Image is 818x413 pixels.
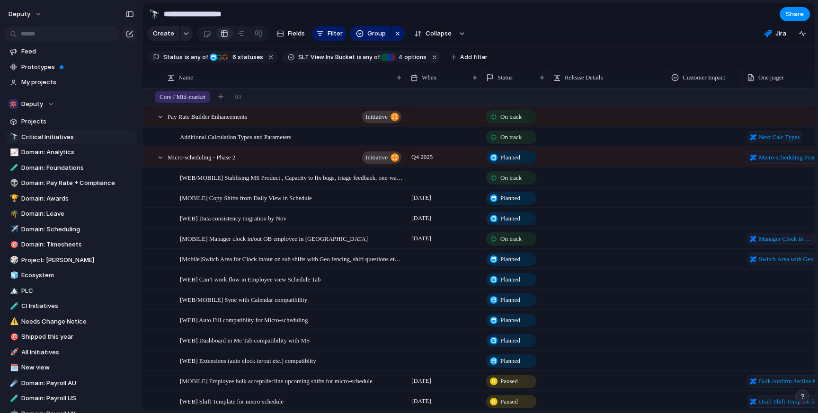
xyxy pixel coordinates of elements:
[21,178,134,188] span: Domain: Pay Rate + Compliance
[185,53,189,62] span: is
[10,209,17,220] div: 🌴
[180,375,373,386] span: [MOBILE] Employee bulk accept/decline upcoming shifts for micro-schedule
[21,209,134,219] span: Domain: Leave
[9,271,18,280] button: 🧊
[747,131,802,143] a: Next Calc Types
[500,377,518,386] span: Paused
[396,53,427,62] span: options
[5,44,137,59] a: Feed
[5,315,137,329] div: ⚠️Needs Change Notice
[10,378,17,388] div: ☄️
[786,9,804,19] span: Share
[168,151,235,162] span: Micro-scheduling - Phase 2
[5,345,137,360] div: 🚀All Initiatives
[21,78,134,87] span: My projects
[5,192,137,206] a: 🏆Domain: Awards
[180,355,316,366] span: [WEB] Extensions (auto clock in/out etc.) compatiblity
[21,286,134,296] span: PLC
[180,233,368,244] span: [MOBILE] Manager clock in/out OB employee in [GEOGRAPHIC_DATA]
[365,110,388,123] span: initiative
[10,193,17,204] div: 🏆
[149,8,160,20] div: 🔭
[9,332,18,342] button: 🎯
[9,394,18,403] button: 🧪
[5,268,137,282] div: 🧊Ecosystem
[9,225,18,234] button: ✈️
[367,29,386,38] span: Group
[365,151,388,164] span: initiative
[230,53,238,61] span: 6
[5,207,137,221] div: 🌴Domain: Leave
[409,375,434,387] span: [DATE]
[500,255,520,264] span: Planned
[9,378,18,388] button: ☄️
[9,132,18,142] button: 🔭
[21,225,134,234] span: Domain: Scheduling
[180,131,292,142] span: Additional Calculation Types and Parameters
[409,26,456,41] button: Collapse
[21,255,134,265] span: Project: [PERSON_NAME]
[21,271,134,280] span: Ecosystem
[500,275,520,284] span: Planned
[780,7,810,21] button: Share
[409,233,434,244] span: [DATE]
[5,284,137,298] a: 🏔️PLC
[500,397,518,406] span: Paused
[10,362,17,373] div: 🗓️
[10,393,17,404] div: 🧪
[396,53,404,61] span: 4
[10,270,17,281] div: 🧊
[409,395,434,407] span: [DATE]
[230,53,263,62] span: statuses
[180,212,286,223] span: [WEB] Data consistency migration by Nov
[5,376,137,390] a: ☄️Domain: Payroll AU
[5,161,137,175] div: 🧪Domain: Foundations
[500,336,520,345] span: Planned
[153,29,174,38] span: Create
[168,111,247,122] span: Pay Rate Builder Enhancements
[9,286,18,296] button: 🏔️
[21,194,134,203] span: Domain: Awards
[759,132,800,142] span: Next Calc Types
[747,233,815,245] a: Manager Clock in out on behalf of Employee for Micro-Schedule
[362,111,401,123] button: initiative
[5,360,137,375] a: 🗓️New view
[5,145,137,159] a: 📈Domain: Analytics
[21,317,134,326] span: Needs Change Notice
[5,330,137,344] a: 🎯Shipped this year
[5,176,137,190] div: 👽Domain: Pay Rate + Compliance
[5,237,137,252] div: 🎯Domain: Timesheets
[183,52,210,62] button: isany of
[10,224,17,235] div: ✈️
[10,255,17,265] div: 🎲
[21,47,134,56] span: Feed
[9,178,18,188] button: 👽
[5,299,137,313] div: 🧪CI Initiatives
[273,26,309,41] button: Fields
[10,316,17,327] div: ⚠️
[5,222,137,237] a: ✈️Domain: Scheduling
[500,295,520,305] span: Planned
[180,314,308,325] span: [WEB] Auto Fill compatiblity for Micro-scheduling
[180,273,321,284] span: [WEB] Can’t work flow in Employee view Schedule Tab
[288,29,305,38] span: Fields
[21,332,134,342] span: Shipped this year
[5,97,137,111] button: Deputy
[21,363,134,372] span: New view
[147,7,162,22] button: 🔭
[9,209,18,219] button: 🌴
[500,153,520,162] span: Planned
[180,172,403,183] span: [WEB/MOBILE] Stablising MS Product , Capacity to fix bugs, triage feedback, one-way rollout etc.
[775,29,786,38] span: Jira
[500,132,522,142] span: On track
[21,117,134,126] span: Projects
[21,301,134,311] span: CI Initiatives
[21,148,134,157] span: Domain: Analytics
[21,378,134,388] span: Domain: Payroll AU
[10,332,17,343] div: 🎯
[328,29,343,38] span: Filter
[9,194,18,203] button: 🏆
